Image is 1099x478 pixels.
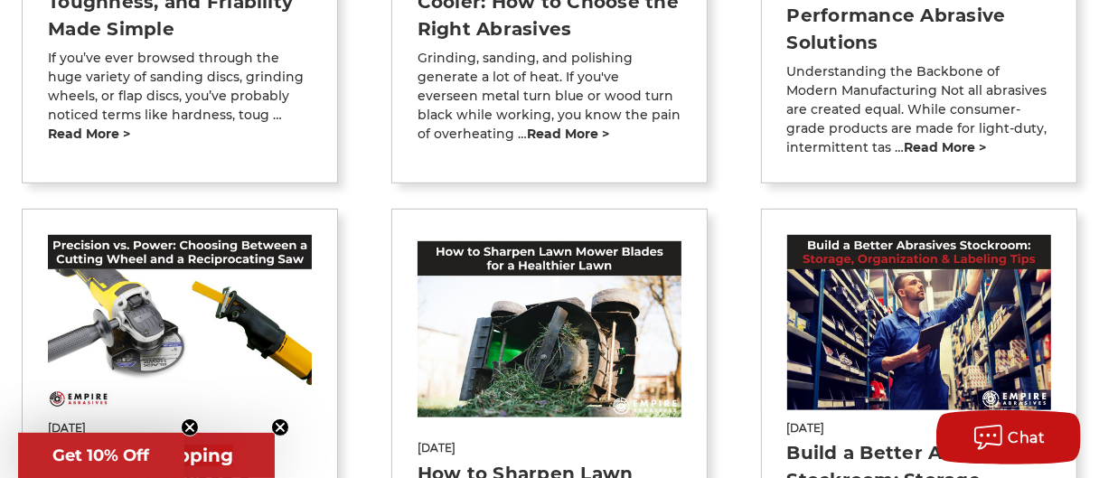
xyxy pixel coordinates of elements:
[181,418,199,436] button: Close teaser
[936,410,1081,464] button: Chat
[418,49,681,144] p: Grinding, sanding, and polishing generate a lot of heat. If you've everseen metal turn blue or wo...
[48,49,312,144] p: If you’ve ever browsed through the huge variety of sanding discs, grinding wheels, or flap discs,...
[48,235,312,411] img: Precision vs. Power: Choosing Between a Cutting Wheel and a Reciprocating Saw
[418,440,681,456] span: [DATE]
[48,420,312,436] span: [DATE]
[1009,429,1046,446] span: Chat
[787,62,1051,157] p: Understanding the Backbone of Modern Manufacturing Not all abrasives are created equal. While con...
[418,241,681,417] img: How to Sharpen Lawn Mower Blades for a Healthier Lawn
[271,418,289,436] button: Close teaser
[787,235,1051,411] img: Build a Better Abrasives Stockroom: Storage, Organization & Labeling Tips
[18,433,275,478] div: Get Free ShippingClose teaser
[53,445,150,465] span: Get 10% Off
[787,420,1051,436] span: [DATE]
[18,433,184,478] div: Get 10% OffClose teaser
[905,139,987,155] a: read more >
[48,126,130,142] a: read more >
[527,126,609,142] a: read more >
